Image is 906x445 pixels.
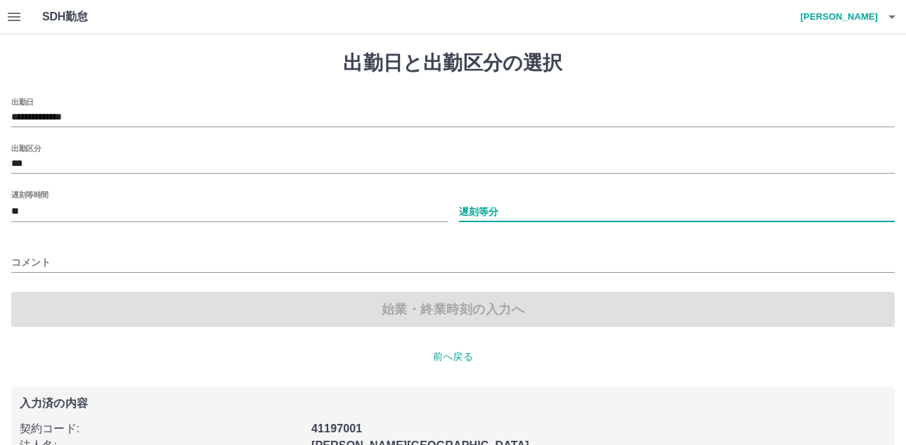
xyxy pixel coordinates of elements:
[20,398,886,409] p: 入力済の内容
[11,143,41,153] label: 出勤区分
[11,349,895,364] p: 前へ戻る
[20,420,303,437] p: 契約コード :
[11,51,895,75] h1: 出勤日と出勤区分の選択
[311,423,362,434] b: 41197001
[11,189,48,200] label: 遅刻等時間
[11,96,34,107] label: 出勤日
